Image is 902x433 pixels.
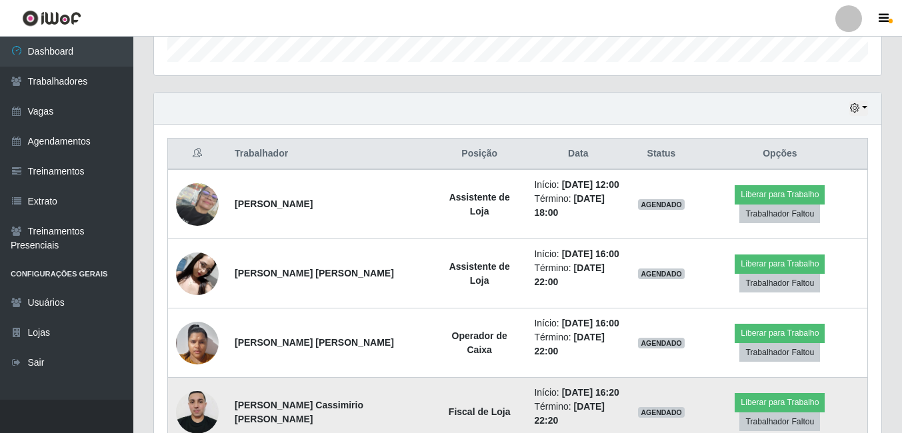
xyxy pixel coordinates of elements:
[534,316,622,330] li: Início:
[235,400,363,424] strong: [PERSON_NAME] Cassimirio [PERSON_NAME]
[638,268,685,279] span: AGENDADO
[562,248,619,259] time: [DATE] 16:00
[735,254,825,273] button: Liberar para Trabalho
[739,274,820,292] button: Trabalhador Faltou
[534,386,622,400] li: Início:
[22,10,81,27] img: CoreUI Logo
[630,139,693,170] th: Status
[452,330,507,355] strong: Operador de Caixa
[449,192,510,217] strong: Assistente de Loja
[739,205,820,223] button: Trabalhador Faltou
[449,406,511,417] strong: Fiscal de Loja
[449,261,510,286] strong: Assistente de Loja
[739,412,820,431] button: Trabalhador Faltou
[534,330,622,358] li: Término:
[638,338,685,348] span: AGENDADO
[735,185,825,204] button: Liberar para Trabalho
[433,139,526,170] th: Posição
[235,337,394,348] strong: [PERSON_NAME] [PERSON_NAME]
[562,179,619,190] time: [DATE] 12:00
[534,247,622,261] li: Início:
[739,343,820,362] button: Trabalhador Faltou
[176,314,219,371] img: 1724269488356.jpeg
[534,178,622,192] li: Início:
[235,268,394,278] strong: [PERSON_NAME] [PERSON_NAME]
[526,139,630,170] th: Data
[534,192,622,220] li: Término:
[638,407,685,418] span: AGENDADO
[227,139,433,170] th: Trabalhador
[534,400,622,428] li: Término:
[176,183,219,226] img: 1720171489810.jpeg
[735,393,825,412] button: Liberar para Trabalho
[562,318,619,328] time: [DATE] 16:00
[534,261,622,289] li: Término:
[735,324,825,342] button: Liberar para Trabalho
[693,139,868,170] th: Opções
[176,252,219,295] img: 1744811105728.jpeg
[562,387,619,398] time: [DATE] 16:20
[638,199,685,210] span: AGENDADO
[235,199,313,209] strong: [PERSON_NAME]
